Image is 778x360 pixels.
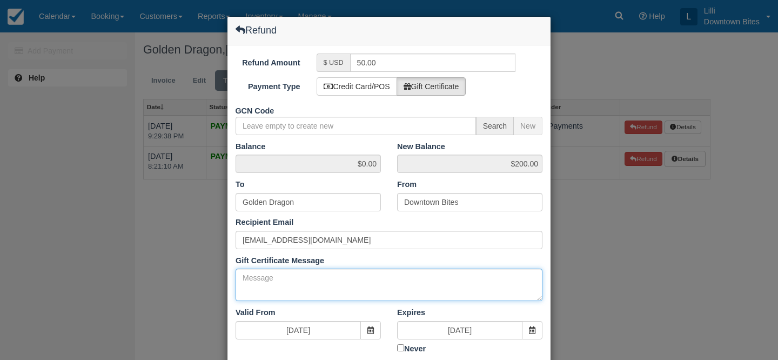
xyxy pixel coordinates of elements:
[514,117,542,135] span: New
[397,141,445,152] label: New Balance
[236,117,476,135] input: Leave empty to create new
[476,117,514,135] span: Search
[397,344,404,351] input: Never
[397,155,542,173] span: $200.00
[397,342,542,355] label: Never
[236,25,277,36] h4: Refund
[397,179,417,190] label: From
[236,217,293,228] label: Recipient Email
[227,102,308,117] label: GCN Code
[236,307,276,318] label: Valid From
[324,59,344,66] small: $ USD
[227,54,308,69] label: Refund Amount
[236,193,381,211] input: Name
[236,155,381,173] span: $0.00
[227,77,308,92] label: Payment Type
[350,54,516,72] input: Valid number required.
[397,307,425,318] label: Expires
[236,255,324,266] label: Gift Certificate Message
[236,141,265,152] label: Balance
[236,231,542,249] input: Email
[236,179,245,190] label: To
[397,193,542,211] input: Name
[317,77,397,96] label: Credit Card/POS
[397,77,466,96] label: Gift Certificate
